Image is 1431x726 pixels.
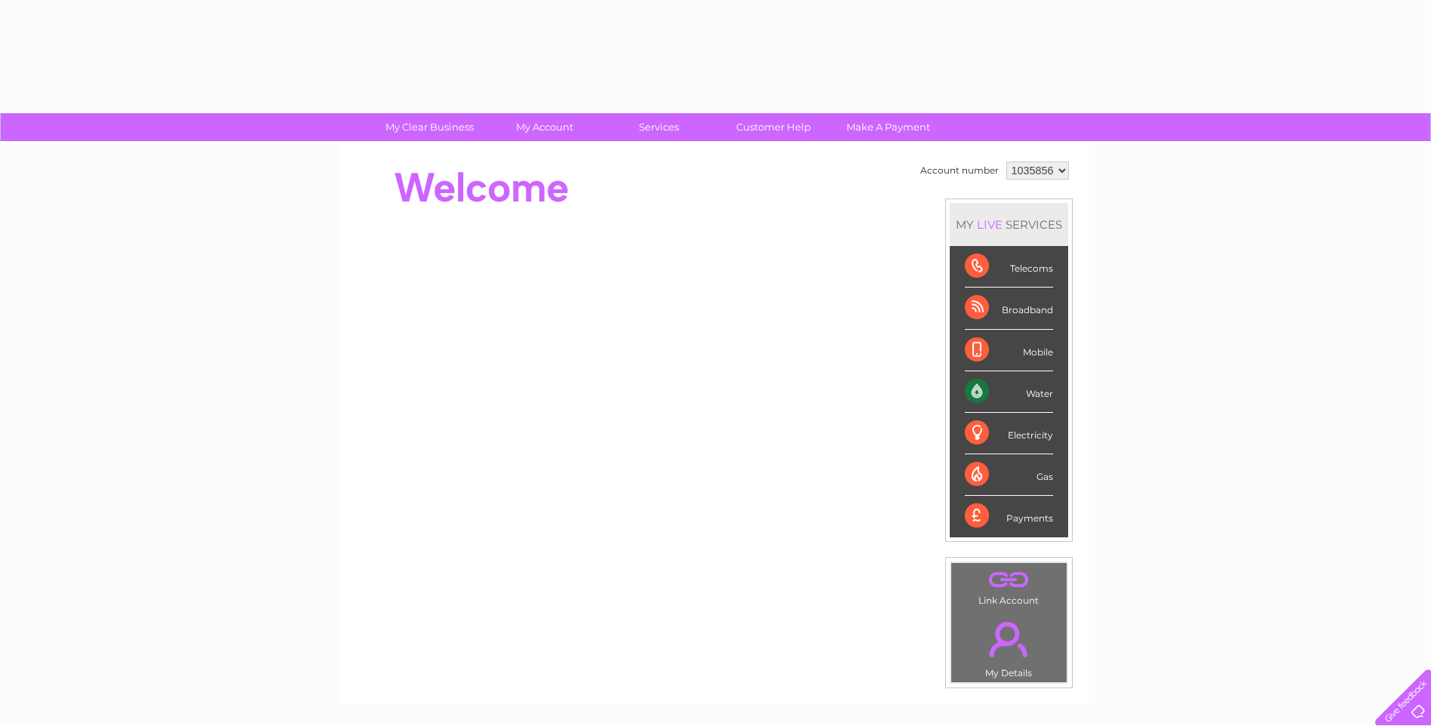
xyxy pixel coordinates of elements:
div: Telecoms [965,246,1053,288]
td: Account number [917,158,1003,183]
a: Customer Help [711,113,836,141]
a: My Clear Business [367,113,492,141]
a: . [955,567,1063,593]
div: Electricity [965,413,1053,454]
a: . [955,613,1063,666]
div: Mobile [965,330,1053,371]
div: Payments [965,496,1053,537]
div: Water [965,371,1053,413]
a: My Account [482,113,606,141]
a: Services [597,113,721,141]
div: MY SERVICES [950,203,1068,246]
td: My Details [950,609,1067,683]
div: Gas [965,454,1053,496]
td: Link Account [950,562,1067,610]
div: Broadband [965,288,1053,329]
div: LIVE [974,217,1006,232]
a: Make A Payment [826,113,950,141]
